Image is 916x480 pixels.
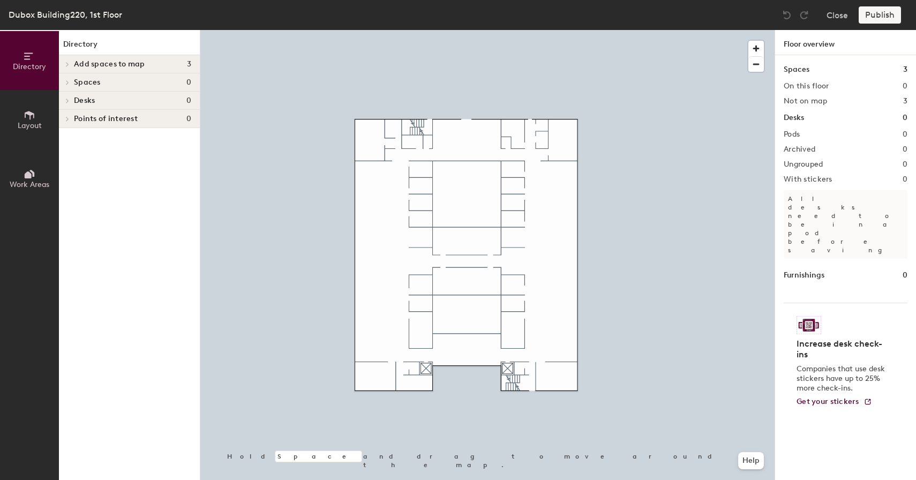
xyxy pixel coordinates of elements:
[784,269,824,281] h1: Furnishings
[797,339,888,360] h4: Increase desk check-ins
[903,112,907,124] h1: 0
[903,64,907,76] h1: 3
[13,62,46,71] span: Directory
[784,175,832,184] h2: With stickers
[797,397,872,407] a: Get your stickers
[903,160,907,169] h2: 0
[903,130,907,139] h2: 0
[74,60,145,69] span: Add spaces to map
[903,175,907,184] h2: 0
[903,97,907,106] h2: 3
[784,160,823,169] h2: Ungrouped
[827,6,848,24] button: Close
[186,115,191,123] span: 0
[18,121,42,130] span: Layout
[784,190,907,259] p: All desks need to be in a pod before saving
[784,82,829,91] h2: On this floor
[797,316,821,334] img: Sticker logo
[797,397,859,406] span: Get your stickers
[784,130,800,139] h2: Pods
[784,112,804,124] h1: Desks
[738,452,764,469] button: Help
[799,10,809,20] img: Redo
[903,269,907,281] h1: 0
[74,78,101,87] span: Spaces
[9,8,122,21] div: Dubox Building220, 1st Floor
[775,30,916,55] h1: Floor overview
[10,180,49,189] span: Work Areas
[74,115,138,123] span: Points of interest
[186,96,191,105] span: 0
[74,96,95,105] span: Desks
[784,64,809,76] h1: Spaces
[187,60,191,69] span: 3
[784,145,815,154] h2: Archived
[186,78,191,87] span: 0
[59,39,200,55] h1: Directory
[784,97,827,106] h2: Not on map
[903,145,907,154] h2: 0
[782,10,792,20] img: Undo
[903,82,907,91] h2: 0
[797,364,888,393] p: Companies that use desk stickers have up to 25% more check-ins.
